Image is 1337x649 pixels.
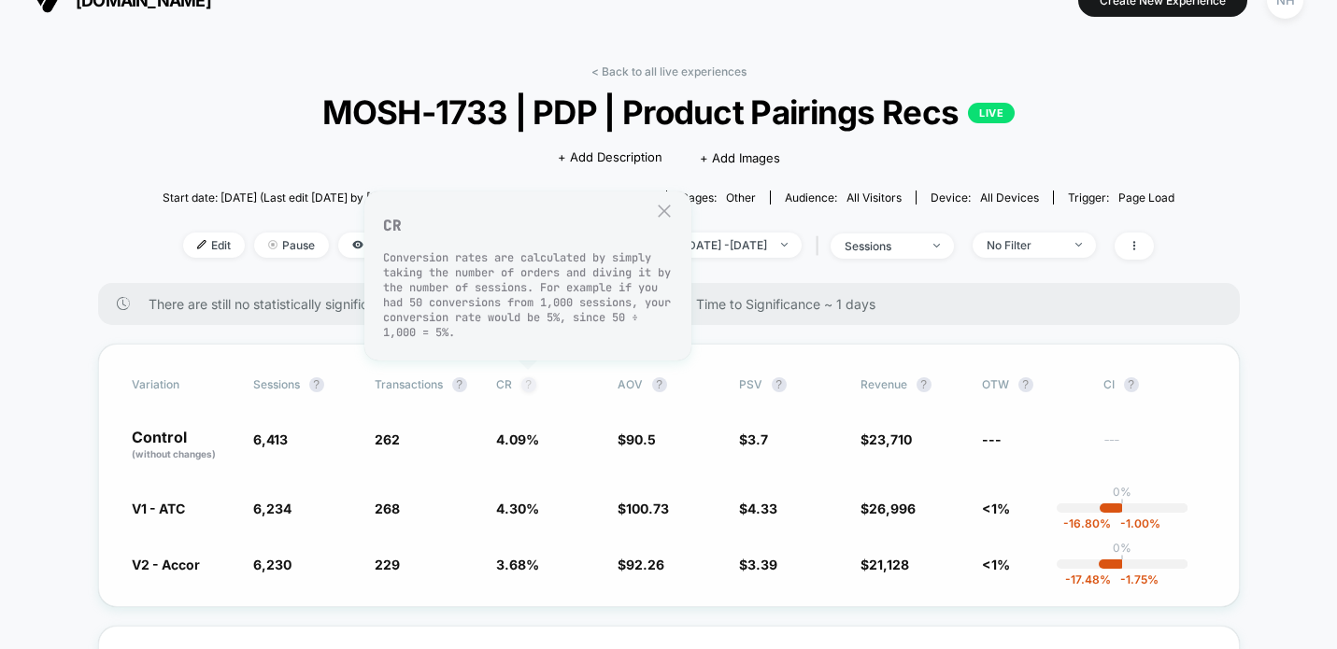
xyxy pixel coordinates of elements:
[747,431,768,447] span: 3.7
[496,557,539,572] span: 3.68 %
[496,431,539,447] span: 4.09 %
[197,240,206,249] img: edit
[383,250,673,340] p: Conversion rates are calculated by simply taking the number of orders and diving it by the number...
[618,557,664,572] span: $
[1018,377,1033,392] button: ?
[861,557,909,572] span: $
[132,448,216,459] span: (without changes)
[1068,190,1174,205] div: Trigger:
[132,557,200,572] span: V2 - Accor
[253,377,300,391] span: Sessions
[253,431,288,447] span: 6,413
[132,501,185,516] span: V1 - ATC
[496,377,512,391] span: CR
[845,239,919,253] div: sessions
[375,557,400,572] span: 229
[982,377,1085,392] span: OTW
[861,431,912,447] span: $
[375,431,400,447] span: 262
[1065,572,1111,586] span: -17.48 %
[739,501,777,516] span: $
[618,501,669,516] span: $
[1111,516,1160,530] span: -1.00 %
[496,501,539,516] span: 4.30 %
[861,501,916,516] span: $
[626,501,669,516] span: 100.73
[1124,377,1139,392] button: ?
[132,377,235,392] span: Variation
[1111,572,1159,586] span: -1.75 %
[869,431,912,447] span: 23,710
[781,243,788,247] img: end
[747,557,777,572] span: 3.39
[338,233,426,258] span: Preview
[163,190,650,205] span: Start date: [DATE] (Last edit [DATE] by [EMAIL_ADDRESS][PERSON_NAME][DOMAIN_NAME])
[1120,499,1124,513] p: |
[739,377,762,391] span: PSV
[213,92,1124,132] span: MOSH-1733 | PDP | Product Pairings Recs
[452,377,467,392] button: ?
[933,244,940,247] img: end
[916,190,1053,205] span: Device:
[861,377,907,391] span: Revenue
[1103,377,1206,392] span: CI
[618,431,656,447] span: $
[980,190,1039,205] span: all devices
[982,431,1002,447] span: ---
[309,377,324,392] button: ?
[254,233,329,258] span: Pause
[917,377,932,392] button: ?
[1118,190,1174,205] span: Page Load
[149,296,1202,312] span: There are still no statistically significant results. We recommend waiting a few more days . Time...
[1113,485,1131,499] p: 0%
[253,501,292,516] span: 6,234
[1113,541,1131,555] p: 0%
[1075,243,1082,247] img: end
[747,501,777,516] span: 4.33
[739,431,768,447] span: $
[726,190,756,205] span: other
[811,233,831,260] span: |
[681,190,756,205] div: Pages:
[869,501,916,516] span: 26,996
[982,501,1010,516] span: <1%
[375,501,400,516] span: 268
[618,377,643,391] span: AOV
[253,557,292,572] span: 6,230
[558,148,662,167] span: + Add Description
[700,150,780,165] span: + Add Images
[987,238,1061,252] div: No Filter
[268,240,277,249] img: end
[521,377,536,392] button: ?
[1120,555,1124,569] p: |
[1103,434,1206,461] span: ---
[626,557,664,572] span: 92.26
[652,377,667,392] button: ?
[968,103,1015,123] p: LIVE
[383,216,673,235] p: CR
[1063,516,1111,530] span: -16.80 %
[772,377,787,392] button: ?
[626,431,656,447] span: 90.5
[869,557,909,572] span: 21,128
[591,64,747,78] a: < Back to all live experiences
[846,190,902,205] span: All Visitors
[739,557,777,572] span: $
[375,377,443,391] span: Transactions
[785,190,902,205] div: Audience:
[982,557,1010,572] span: <1%
[132,430,235,461] p: Control
[183,233,245,258] span: Edit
